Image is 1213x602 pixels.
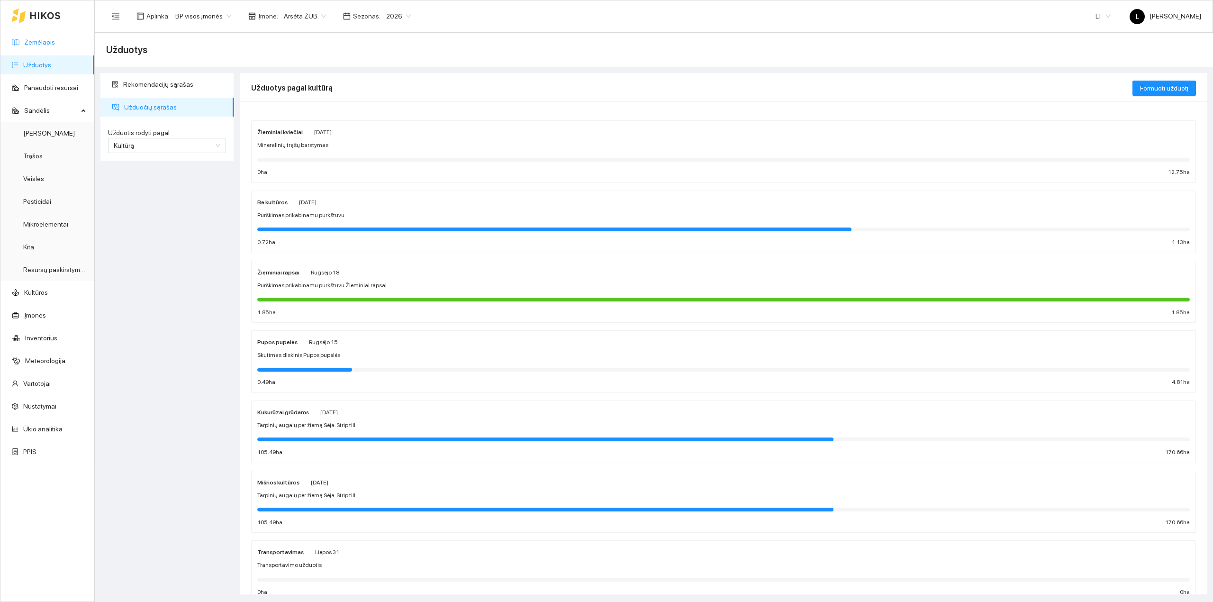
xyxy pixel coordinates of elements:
a: Užduotys [23,61,51,69]
span: Rugsėjo 15 [309,339,338,346]
a: Mikroelementai [23,220,68,228]
span: Sandėlis [24,101,78,120]
strong: Kukurūzai grūdams [257,409,309,416]
span: 4.81 ha [1172,378,1190,387]
span: [DATE] [314,129,332,136]
a: [PERSON_NAME] [23,129,75,137]
span: Užduotys [106,42,147,57]
strong: Pupos pupelės [257,339,298,346]
span: LT [1095,9,1111,23]
span: 105.49 ha [257,518,282,527]
span: layout [136,12,144,20]
span: 0 ha [257,588,267,597]
strong: Transportavimas [257,549,304,556]
span: shop [248,12,256,20]
a: Panaudoti resursai [24,84,78,91]
a: Pesticidai [23,198,51,205]
span: 170.66 ha [1165,448,1190,457]
a: Žieminiai kviečiai[DATE]Mineralinių trąšų barstymas0ha12.75ha [251,120,1196,183]
button: Formuoti užduotį [1132,81,1196,96]
strong: Žieminiai kviečiai [257,129,303,136]
a: Pupos pupelėsRugsėjo 15Skutimas diskinis Pupos pupelės0.49ha4.81ha [251,330,1196,393]
a: Žemėlapis [24,38,55,46]
label: Užduotis rodyti pagal [108,128,226,138]
a: Vartotojai [23,380,51,387]
span: Užduočių sąrašas [124,98,226,117]
a: Trąšos [23,152,43,160]
span: 0.72 ha [257,238,275,247]
span: 105.49 ha [257,448,282,457]
a: Kita [23,243,34,251]
span: Liepos 31 [315,549,339,556]
span: [DATE] [320,409,338,416]
div: Užduotys pagal kultūrą [251,74,1132,101]
span: [DATE] [311,479,328,486]
span: Sezonas : [353,11,380,21]
span: solution [112,81,118,88]
a: Inventorius [25,334,57,342]
a: Mišrios kultūros[DATE]Tarpinių augalų per žiemą Sėja. Strip till105.49ha170.66ha [251,471,1196,533]
span: Purškimas prikabinamu purkštuvu [257,211,344,220]
span: Skutimas diskinis Pupos pupelės [257,351,340,360]
a: Be kultūros[DATE]Purškimas prikabinamu purkštuvu0.72ha1.13ha [251,191,1196,253]
span: 0.49 ha [257,378,275,387]
span: L [1136,9,1139,24]
span: Transportavimo užduotis [257,561,322,570]
span: 1.85 ha [257,308,276,317]
a: Nustatymai [23,402,56,410]
a: Įmonės [24,311,46,319]
span: Arsėta ŽŪB [284,9,326,23]
span: Rugsėjo 18 [311,269,339,276]
strong: Mišrios kultūros [257,479,299,486]
span: [DATE] [299,199,317,206]
a: Resursų paskirstymas [23,266,87,274]
span: calendar [343,12,351,20]
span: Aplinka : [146,11,170,21]
strong: Be kultūros [257,199,288,206]
span: [PERSON_NAME] [1130,12,1201,20]
span: 1.85 ha [1171,308,1190,317]
span: 0 ha [1180,588,1190,597]
span: 170.66 ha [1165,518,1190,527]
span: Mineralinių trąšų barstymas [257,141,328,150]
span: menu-fold [111,12,120,20]
span: Tarpinių augalų per žiemą Sėja. Strip till [257,491,355,500]
span: BP visos įmonės [175,9,231,23]
strong: Žieminiai rapsai [257,269,299,276]
a: Ūkio analitika [23,425,63,433]
button: menu-fold [106,7,125,26]
span: 12.75 ha [1168,168,1190,177]
span: 1.13 ha [1172,238,1190,247]
a: Kultūros [24,289,48,296]
a: Veislės [23,175,44,182]
a: Žieminiai rapsaiRugsėjo 18Purškimas prikabinamu purkštuvu Žieminiai rapsai1.85ha1.85ha [251,261,1196,323]
span: 0 ha [257,168,267,177]
a: PPIS [23,448,36,456]
span: 2026 [386,9,411,23]
span: Rekomendacijų sąrašas [123,75,226,94]
span: Formuoti užduotį [1140,83,1188,93]
span: Įmonė : [258,11,278,21]
a: Meteorologija [25,357,65,365]
span: Kultūrą [114,142,134,149]
a: Kukurūzai grūdams[DATE]Tarpinių augalų per žiemą Sėja. Strip till105.49ha170.66ha [251,401,1196,463]
span: Tarpinių augalų per žiemą Sėja. Strip till [257,421,355,430]
span: Purškimas prikabinamu purkštuvu Žieminiai rapsai [257,281,387,290]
